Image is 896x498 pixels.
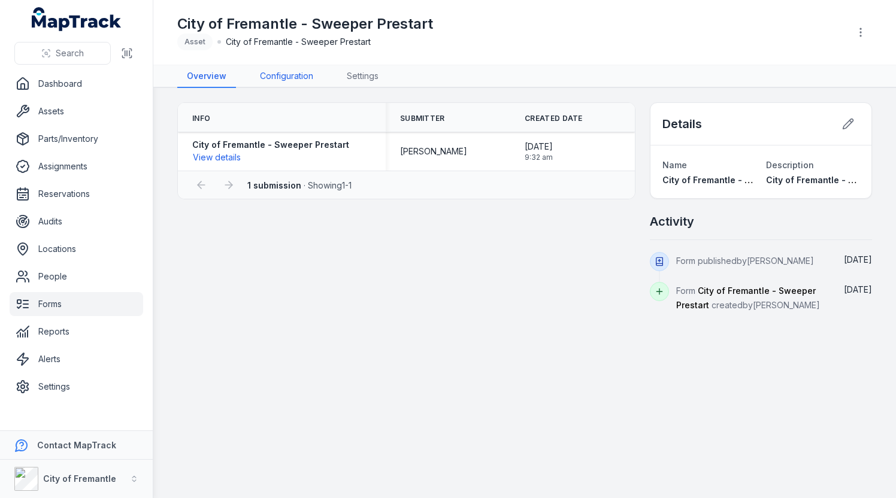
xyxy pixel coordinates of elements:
[676,286,820,310] span: Form created by [PERSON_NAME]
[247,180,301,190] strong: 1 submission
[10,237,143,261] a: Locations
[662,116,702,132] h2: Details
[662,160,687,170] span: Name
[844,254,872,265] time: 23/09/2025, 6:14:00 pm
[10,347,143,371] a: Alerts
[650,213,694,230] h2: Activity
[43,473,116,484] strong: City of Fremantle
[177,65,236,88] a: Overview
[10,209,143,233] a: Audits
[192,151,241,164] button: View details
[766,160,814,170] span: Description
[10,320,143,344] a: Reports
[525,141,553,153] span: [DATE]
[10,99,143,123] a: Assets
[844,254,872,265] span: [DATE]
[192,114,210,123] span: Info
[192,139,349,151] strong: City of Fremantle - Sweeper Prestart
[525,141,553,162] time: 03/10/2025, 9:32:40 am
[676,256,814,266] span: Form published by [PERSON_NAME]
[37,440,116,450] strong: Contact MapTrack
[177,34,213,50] div: Asset
[844,284,872,294] span: [DATE]
[10,292,143,316] a: Forms
[250,65,323,88] a: Configuration
[400,145,467,157] span: [PERSON_NAME]
[844,284,872,294] time: 23/09/2025, 6:11:48 pm
[226,36,371,48] span: City of Fremantle - Sweeper Prestart
[525,114,583,123] span: Created Date
[10,154,143,178] a: Assignments
[10,127,143,151] a: Parts/Inventory
[400,114,445,123] span: Submitter
[10,265,143,289] a: People
[14,42,111,65] button: Search
[177,14,433,34] h1: City of Fremantle - Sweeper Prestart
[525,153,553,162] span: 9:32 am
[676,286,816,310] span: City of Fremantle - Sweeper Prestart
[662,175,819,185] span: City of Fremantle - Sweeper Prestart
[10,375,143,399] a: Settings
[10,182,143,206] a: Reservations
[247,180,352,190] span: · Showing 1 - 1
[10,72,143,96] a: Dashboard
[56,47,84,59] span: Search
[32,7,122,31] a: MapTrack
[337,65,388,88] a: Settings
